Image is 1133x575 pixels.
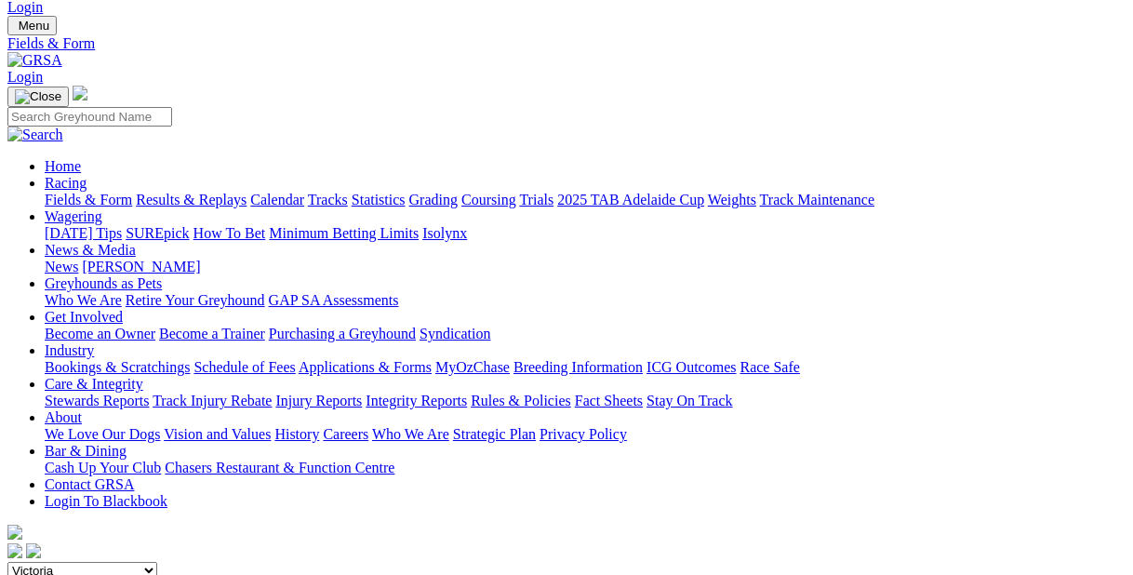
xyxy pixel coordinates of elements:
[45,309,123,325] a: Get Involved
[7,69,43,85] a: Login
[45,359,1126,376] div: Industry
[45,175,87,191] a: Racing
[7,35,1126,52] a: Fields & Form
[45,225,122,241] a: [DATE] Tips
[19,19,49,33] span: Menu
[646,359,736,375] a: ICG Outcomes
[435,359,510,375] a: MyOzChase
[269,292,399,308] a: GAP SA Assessments
[164,426,271,442] a: Vision and Values
[308,192,348,207] a: Tracks
[7,87,69,107] button: Toggle navigation
[45,242,136,258] a: News & Media
[26,543,41,558] img: twitter.svg
[372,426,449,442] a: Who We Are
[82,259,200,274] a: [PERSON_NAME]
[45,443,127,459] a: Bar & Dining
[513,359,643,375] a: Breeding Information
[126,292,265,308] a: Retire Your Greyhound
[45,476,134,492] a: Contact GRSA
[45,192,132,207] a: Fields & Form
[7,127,63,143] img: Search
[366,393,467,408] a: Integrity Reports
[453,426,536,442] a: Strategic Plan
[45,259,78,274] a: News
[471,393,571,408] a: Rules & Policies
[45,192,1126,208] div: Racing
[126,225,189,241] a: SUREpick
[45,292,1126,309] div: Greyhounds as Pets
[269,326,416,341] a: Purchasing a Greyhound
[45,208,102,224] a: Wagering
[275,393,362,408] a: Injury Reports
[45,426,1126,443] div: About
[646,393,732,408] a: Stay On Track
[461,192,516,207] a: Coursing
[299,359,432,375] a: Applications & Forms
[45,460,161,475] a: Cash Up Your Club
[352,192,406,207] a: Statistics
[45,292,122,308] a: Who We Are
[45,426,160,442] a: We Love Our Dogs
[422,225,467,241] a: Isolynx
[45,493,167,509] a: Login To Blackbook
[250,192,304,207] a: Calendar
[45,326,155,341] a: Become an Owner
[420,326,490,341] a: Syndication
[73,86,87,100] img: logo-grsa-white.png
[45,409,82,425] a: About
[45,259,1126,275] div: News & Media
[740,359,799,375] a: Race Safe
[45,342,94,358] a: Industry
[136,192,247,207] a: Results & Replays
[15,89,61,104] img: Close
[7,543,22,558] img: facebook.svg
[45,158,81,174] a: Home
[193,359,295,375] a: Schedule of Fees
[193,225,266,241] a: How To Bet
[153,393,272,408] a: Track Injury Rebate
[45,460,1126,476] div: Bar & Dining
[708,192,756,207] a: Weights
[7,107,172,127] input: Search
[159,326,265,341] a: Become a Trainer
[760,192,874,207] a: Track Maintenance
[274,426,319,442] a: History
[45,225,1126,242] div: Wagering
[7,16,57,35] button: Toggle navigation
[269,225,419,241] a: Minimum Betting Limits
[557,192,704,207] a: 2025 TAB Adelaide Cup
[540,426,627,442] a: Privacy Policy
[45,376,143,392] a: Care & Integrity
[7,525,22,540] img: logo-grsa-white.png
[45,393,1126,409] div: Care & Integrity
[45,359,190,375] a: Bookings & Scratchings
[409,192,458,207] a: Grading
[575,393,643,408] a: Fact Sheets
[45,275,162,291] a: Greyhounds as Pets
[45,393,149,408] a: Stewards Reports
[519,192,553,207] a: Trials
[7,52,62,69] img: GRSA
[165,460,394,475] a: Chasers Restaurant & Function Centre
[45,326,1126,342] div: Get Involved
[323,426,368,442] a: Careers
